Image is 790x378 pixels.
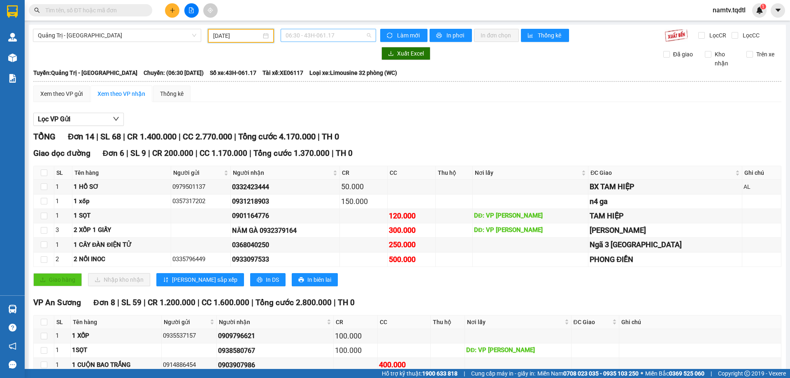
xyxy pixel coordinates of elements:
[33,148,91,158] span: Giao dọc đường
[253,148,330,158] span: Tổng cước 1.370.000
[56,197,71,206] div: 1
[266,275,279,284] span: In DS
[645,369,704,378] span: Miền Bắc
[388,166,435,180] th: CC
[54,166,72,180] th: SL
[742,166,781,180] th: Ghi chú
[74,225,170,235] div: 2 XỐP 1 GIẤY
[527,32,534,39] span: bar-chart
[340,166,388,180] th: CR
[70,7,136,27] div: VP 330 [PERSON_NAME]
[123,132,125,141] span: |
[706,5,752,15] span: namtv.tqdtl
[251,298,253,307] span: |
[436,32,443,39] span: printer
[9,361,16,369] span: message
[474,225,587,235] div: DĐ: VP [PERSON_NAME]
[207,7,213,13] span: aim
[70,8,90,16] span: Nhận:
[70,37,136,48] div: 0915239345
[430,29,472,42] button: printerIn phơi
[7,8,20,16] span: Gửi:
[590,181,740,192] div: BX TAM HIỆP
[9,324,16,332] span: question-circle
[382,369,458,378] span: Hỗ trợ kỹ thuật:
[8,305,17,313] img: warehouse-icon
[98,89,145,98] div: Xem theo VP nhận
[218,360,332,370] div: 0903907986
[117,298,119,307] span: |
[45,6,142,15] input: Tìm tên, số ĐT hoặc mã đơn
[249,148,251,158] span: |
[160,89,184,98] div: Thống kê
[74,255,170,264] div: 2 NỒI INOC
[71,315,162,329] th: Tên hàng
[232,211,338,221] div: 0901164776
[163,331,215,341] div: 0935537157
[388,51,394,57] span: download
[422,370,458,377] strong: 1900 633 818
[336,148,353,158] span: TH 0
[309,68,397,77] span: Loại xe: Limousine 32 phòng (WC)
[88,273,150,286] button: downloadNhập kho nhận
[233,168,331,177] span: Người nhận
[188,7,194,13] span: file-add
[670,50,696,59] span: Đã giao
[590,225,740,236] div: [PERSON_NAME]
[38,29,196,42] span: Quảng Trị - Sài Gòn
[389,239,434,250] div: 250.000
[144,298,146,307] span: |
[466,346,569,355] div: DĐ: VP [PERSON_NAME]
[389,254,434,265] div: 500.000
[54,315,71,329] th: SL
[380,29,428,42] button: syncLàm mới
[33,113,124,126] button: Lọc VP Gửi
[163,277,169,283] span: sort-ascending
[172,275,237,284] span: [PERSON_NAME] sắp xếp
[184,3,199,18] button: file-add
[33,273,82,286] button: uploadGiao hàng
[121,298,142,307] span: SL 59
[590,196,740,207] div: n4 ga
[74,197,170,206] div: 1 xốp
[250,273,286,286] button: printerIn DS
[669,370,704,377] strong: 0369 525 060
[397,31,421,40] span: Làm mới
[521,29,569,42] button: bar-chartThống kê
[9,342,16,350] span: notification
[8,33,17,42] img: warehouse-icon
[152,148,193,158] span: CR 200.000
[771,3,785,18] button: caret-down
[74,240,170,250] div: 1 CÂY ĐÀN ĐIỆN TỬ
[307,275,331,284] span: In biên lai
[213,31,261,40] input: 13/08/2025
[202,298,249,307] span: CC 1.600.000
[8,74,17,83] img: solution-icon
[113,116,119,122] span: down
[33,70,137,76] b: Tuyến: Quảng Trị - [GEOGRAPHIC_DATA]
[179,132,181,141] span: |
[127,132,177,141] span: CR 1.400.000
[322,132,339,141] span: TH 0
[93,298,115,307] span: Đơn 8
[474,211,587,221] div: DĐ: VP [PERSON_NAME]
[335,330,376,342] div: 100.000
[69,53,79,62] span: CC
[753,50,778,59] span: Trên xe
[56,211,71,221] div: 1
[286,29,371,42] span: 06:30 - 43H-061.17
[446,31,465,40] span: In phơi
[144,68,204,77] span: Chuyến: (06:30 [DATE])
[232,225,338,236] div: NĂM GÀ 0932379164
[100,132,121,141] span: SL 68
[641,372,643,375] span: ⚪️
[72,166,171,180] th: Tên hàng
[172,255,229,264] div: 0335796449
[163,360,215,370] div: 0914886454
[232,196,338,206] div: 0931218903
[563,370,639,377] strong: 0708 023 035 - 0935 103 250
[195,148,197,158] span: |
[219,318,325,327] span: Người nhận
[72,346,160,355] div: 1SỌT
[338,298,355,307] span: TH 0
